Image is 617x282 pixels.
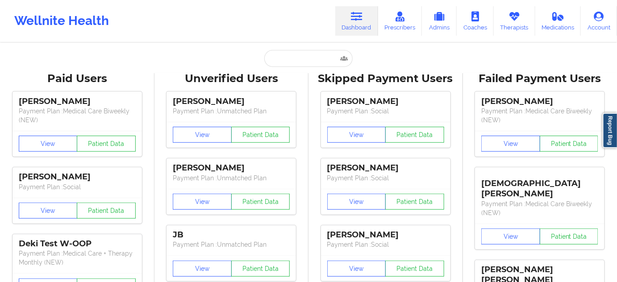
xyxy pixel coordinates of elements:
p: Payment Plan : Medical Care + Therapy Monthly (NEW) [19,249,136,267]
button: View [481,136,540,152]
p: Payment Plan : Social [327,107,444,116]
button: View [19,203,78,219]
button: Patient Data [231,261,290,277]
p: Payment Plan : Social [19,182,136,191]
a: Admins [422,6,457,36]
div: [PERSON_NAME] [173,163,290,173]
button: View [173,194,232,210]
button: View [173,261,232,277]
button: Patient Data [77,136,136,152]
button: View [327,194,386,210]
p: Payment Plan : Medical Care Biweekly (NEW) [19,107,136,124]
div: [PERSON_NAME] [327,230,444,240]
button: Patient Data [540,228,599,245]
button: Patient Data [385,127,444,143]
div: Failed Payment Users [469,72,611,86]
p: Payment Plan : Unmatched Plan [173,107,290,116]
div: [DEMOGRAPHIC_DATA][PERSON_NAME] [481,172,598,199]
button: View [327,127,386,143]
button: View [481,228,540,245]
div: [PERSON_NAME] [19,172,136,182]
button: View [19,136,78,152]
button: Patient Data [385,261,444,277]
a: Dashboard [335,6,378,36]
div: Deki Test W-OOP [19,239,136,249]
div: [PERSON_NAME] [327,96,444,107]
p: Payment Plan : Unmatched Plan [173,240,290,249]
button: View [327,261,386,277]
div: [PERSON_NAME] [173,96,290,107]
a: Therapists [494,6,535,36]
div: Skipped Payment Users [315,72,457,86]
p: Payment Plan : Social [327,240,444,249]
button: Patient Data [385,194,444,210]
p: Payment Plan : Social [327,174,444,182]
p: Payment Plan : Medical Care Biweekly (NEW) [481,107,598,124]
a: Account [581,6,617,36]
button: Patient Data [77,203,136,219]
p: Payment Plan : Medical Care Biweekly (NEW) [481,199,598,217]
a: Report Bug [603,113,617,148]
button: View [173,127,232,143]
div: [PERSON_NAME] [327,163,444,173]
div: Paid Users [6,72,148,86]
div: [PERSON_NAME] [481,96,598,107]
div: JB [173,230,290,240]
a: Prescribers [378,6,422,36]
div: [PERSON_NAME] [19,96,136,107]
p: Payment Plan : Unmatched Plan [173,174,290,182]
button: Patient Data [231,194,290,210]
button: Patient Data [231,127,290,143]
a: Medications [535,6,581,36]
div: Unverified Users [161,72,303,86]
button: Patient Data [540,136,599,152]
a: Coaches [457,6,494,36]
